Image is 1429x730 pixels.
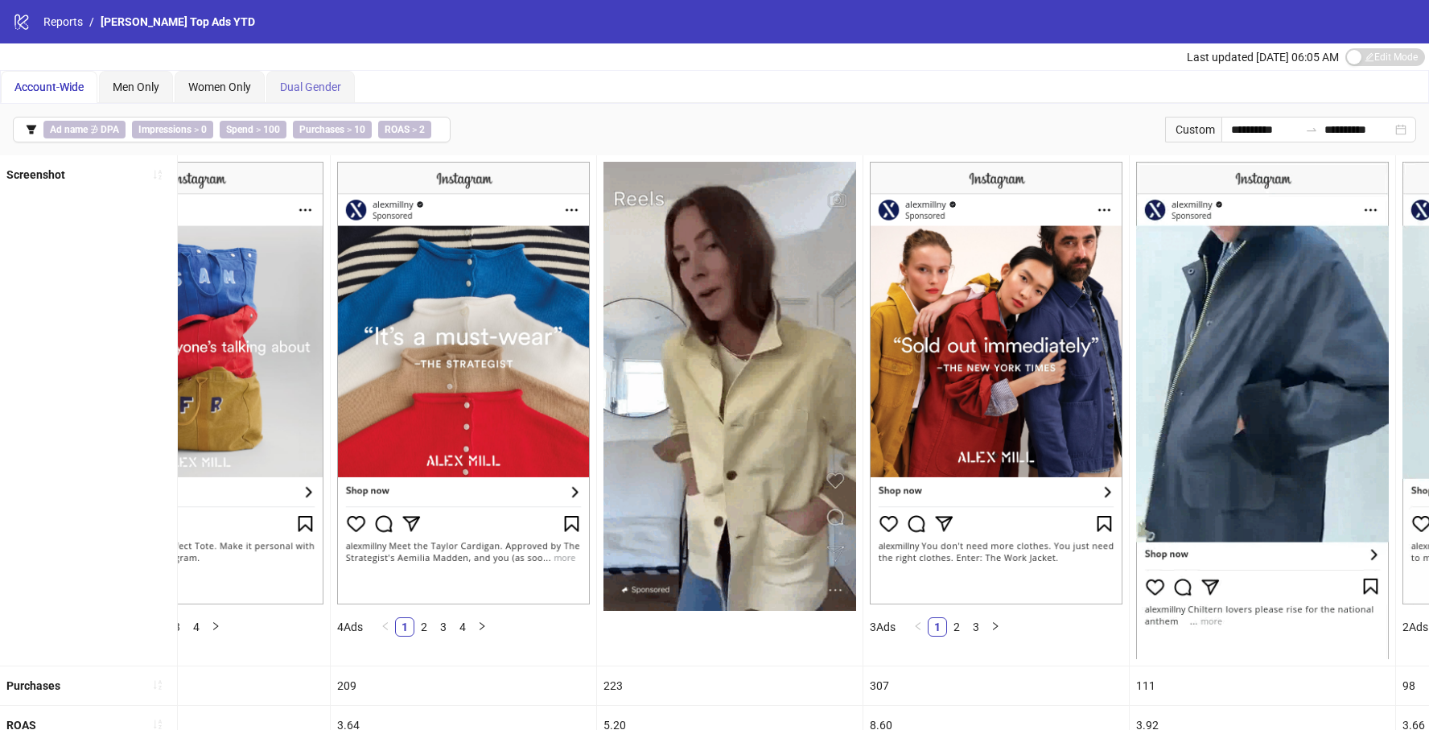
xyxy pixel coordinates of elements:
[1402,621,1428,633] span: 2 Ads
[1165,117,1221,142] div: Custom
[597,666,863,705] div: 223
[434,617,453,637] li: 3
[376,617,395,637] li: Previous Page
[947,617,966,637] li: 2
[226,124,253,135] b: Spend
[6,679,60,692] b: Purchases
[101,15,255,28] span: [PERSON_NAME] Top Ads YTD
[138,124,191,135] b: Impressions
[1130,666,1395,705] div: 111
[280,80,341,93] span: Dual Gender
[152,679,163,691] span: sort-ascending
[187,618,205,636] a: 4
[331,666,596,705] div: 209
[870,162,1122,604] img: Screenshot 120213706503810579
[220,121,286,138] span: >
[376,617,395,637] button: left
[71,162,323,604] img: Screenshot 120227049410960085
[472,617,492,637] button: right
[948,618,966,636] a: 2
[863,666,1129,705] div: 307
[966,617,986,637] li: 3
[206,617,225,637] li: Next Page
[454,618,472,636] a: 4
[990,621,1000,631] span: right
[354,124,365,135] b: 10
[201,124,207,135] b: 0
[43,121,126,138] span: ∌
[1136,162,1389,658] img: Screenshot 120217963150890579
[152,719,163,730] span: sort-ascending
[967,618,985,636] a: 3
[913,621,923,631] span: left
[337,621,363,633] span: 4 Ads
[113,80,159,93] span: Men Only
[14,80,84,93] span: Account-Wide
[396,618,414,636] a: 1
[152,169,163,180] span: sort-ascending
[206,617,225,637] button: right
[337,162,590,604] img: Screenshot 120222207259750579
[477,621,487,631] span: right
[6,168,65,181] b: Screenshot
[385,124,410,135] b: ROAS
[378,121,431,138] span: >
[101,124,119,135] b: DPA
[928,617,947,637] li: 1
[132,121,213,138] span: >
[908,617,928,637] button: left
[434,618,452,636] a: 3
[472,617,492,637] li: Next Page
[1187,51,1339,64] span: Last updated [DATE] 06:05 AM
[89,13,94,31] li: /
[187,617,206,637] li: 4
[1305,123,1318,136] span: to
[13,117,451,142] button: Ad name ∌ DPAImpressions > 0Spend > 100Purchases > 10ROAS > 2
[211,621,220,631] span: right
[299,124,344,135] b: Purchases
[603,162,856,611] img: Screenshot 120216391465330579
[414,617,434,637] li: 2
[986,617,1005,637] li: Next Page
[929,618,946,636] a: 1
[453,617,472,637] li: 4
[263,124,280,135] b: 100
[415,618,433,636] a: 2
[381,621,390,631] span: left
[188,80,251,93] span: Women Only
[986,617,1005,637] button: right
[1305,123,1318,136] span: swap-right
[870,621,896,633] span: 3 Ads
[293,121,372,138] span: >
[395,617,414,637] li: 1
[419,124,425,135] b: 2
[26,124,37,135] span: filter
[50,124,88,135] b: Ad name
[40,13,86,31] a: Reports
[64,666,330,705] div: 193
[908,617,928,637] li: Previous Page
